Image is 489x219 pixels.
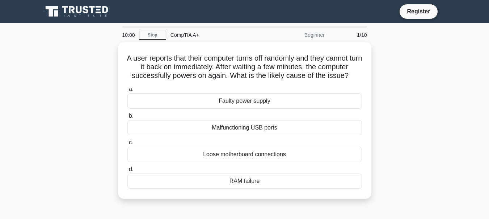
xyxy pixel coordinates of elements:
[127,120,362,135] div: Malfunctioning USB ports
[166,28,266,42] div: CompTIA A+
[402,7,434,16] a: Register
[129,166,134,172] span: d.
[118,28,139,42] div: 10:00
[127,147,362,162] div: Loose motherboard connections
[329,28,371,42] div: 1/10
[127,174,362,189] div: RAM failure
[129,139,133,145] span: c.
[129,86,134,92] span: a.
[127,54,363,80] h5: A user reports that their computer turns off randomly and they cannot turn it back on immediately...
[127,93,362,109] div: Faulty power supply
[129,113,134,119] span: b.
[139,31,166,40] a: Stop
[266,28,329,42] div: Beginner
